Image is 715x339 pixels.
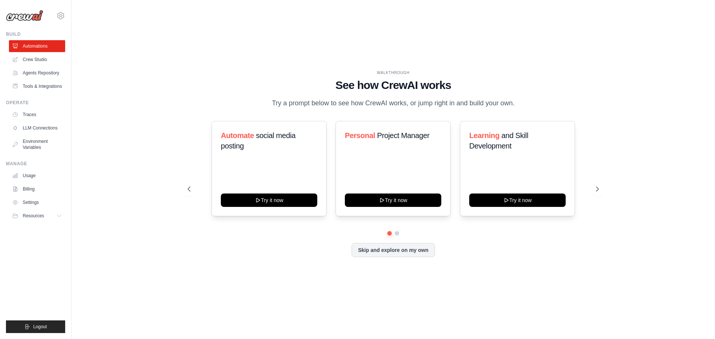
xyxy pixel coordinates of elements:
a: Crew Studio [9,54,65,65]
div: Operate [6,100,65,106]
button: Skip and explore on my own [352,243,435,257]
a: LLM Connections [9,122,65,134]
a: Usage [9,170,65,182]
span: Logout [33,324,47,330]
img: Logo [6,10,43,21]
div: Manage [6,161,65,167]
a: Traces [9,109,65,121]
span: and Skill Development [469,131,528,150]
button: Logout [6,320,65,333]
button: Try it now [469,194,566,207]
a: Tools & Integrations [9,80,65,92]
button: Try it now [221,194,317,207]
a: Automations [9,40,65,52]
button: Resources [9,210,65,222]
a: Environment Variables [9,135,65,153]
span: social media posting [221,131,296,150]
span: Resources [23,213,44,219]
h1: See how CrewAI works [188,79,599,92]
a: Agents Repository [9,67,65,79]
span: Project Manager [377,131,430,140]
div: WALKTHROUGH [188,70,599,76]
span: Personal [345,131,375,140]
button: Try it now [345,194,441,207]
p: Try a prompt below to see how CrewAI works, or jump right in and build your own. [268,98,518,109]
span: Automate [221,131,254,140]
div: Build [6,31,65,37]
a: Settings [9,196,65,208]
a: Billing [9,183,65,195]
span: Learning [469,131,499,140]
